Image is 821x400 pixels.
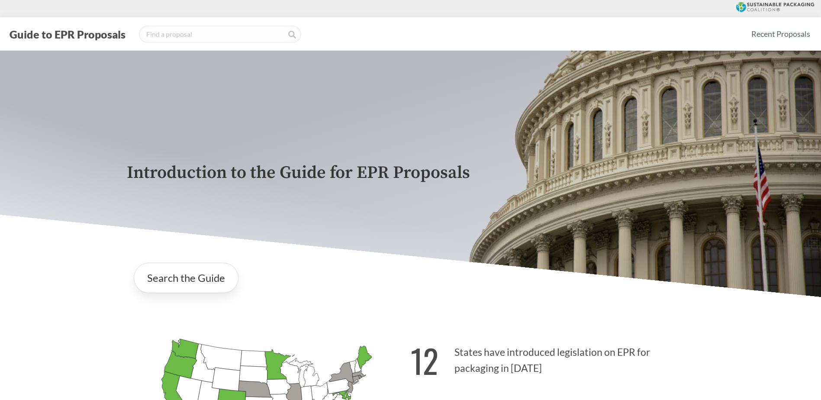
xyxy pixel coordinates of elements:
[747,24,814,44] a: Recent Proposals
[127,163,695,183] p: Introduction to the Guide for EPR Proposals
[139,26,301,43] input: Find a proposal
[134,263,238,293] a: Search the Guide
[7,27,128,41] button: Guide to EPR Proposals
[411,331,695,384] p: States have introduced legislation on EPR for packaging in [DATE]
[411,336,438,384] strong: 12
